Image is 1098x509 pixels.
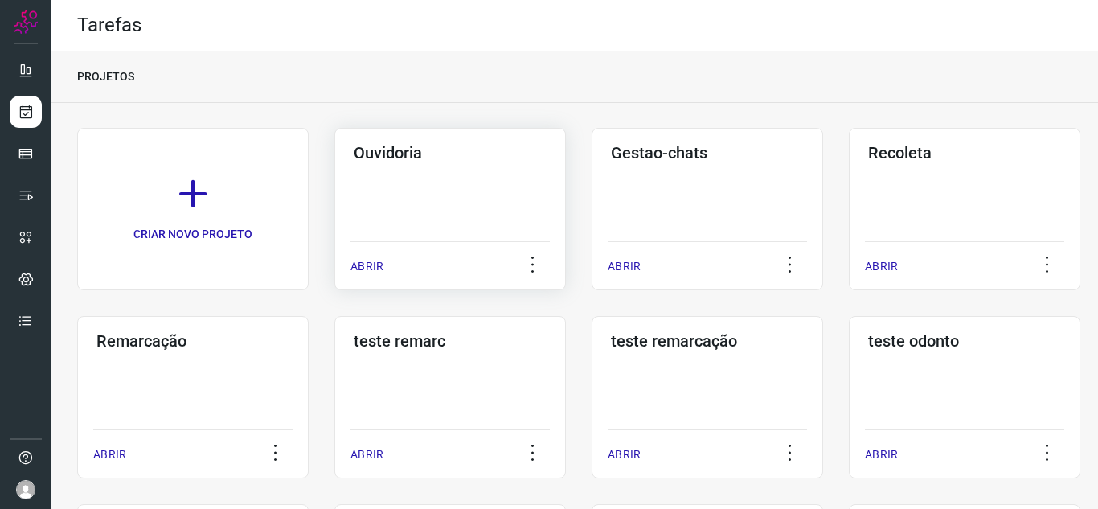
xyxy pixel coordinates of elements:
[77,14,141,37] h2: Tarefas
[611,331,804,351] h3: teste remarcação
[350,258,383,275] p: ABRIR
[77,68,134,85] p: PROJETOS
[611,143,804,162] h3: Gestao-chats
[93,446,126,463] p: ABRIR
[96,331,289,351] h3: Remarcação
[868,331,1061,351] h3: teste odonto
[14,10,38,34] img: Logo
[16,480,35,499] img: avatar-user-boy.jpg
[354,331,547,351] h3: teste remarc
[865,258,898,275] p: ABRIR
[608,258,641,275] p: ABRIR
[133,226,252,243] p: CRIAR NOVO PROJETO
[865,446,898,463] p: ABRIR
[354,143,547,162] h3: Ouvidoria
[608,446,641,463] p: ABRIR
[868,143,1061,162] h3: Recoleta
[350,446,383,463] p: ABRIR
